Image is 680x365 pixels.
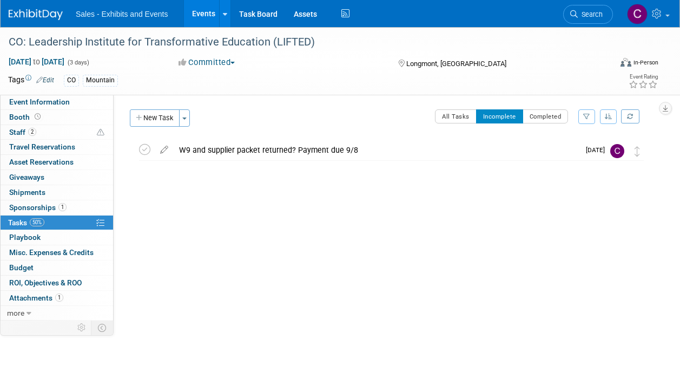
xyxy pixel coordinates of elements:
[9,142,75,151] span: Travel Reservations
[9,278,82,287] span: ROI, Objectives & ROO
[31,57,42,66] span: to
[627,4,648,24] img: Christine Lurz
[9,128,36,136] span: Staff
[1,155,113,170] a: Asset Reservations
[523,109,569,123] button: Completed
[155,145,174,155] a: edit
[9,173,44,181] span: Giveaways
[9,97,70,106] span: Event Information
[64,75,79,86] div: CO
[130,109,180,127] button: New Task
[9,294,63,302] span: Attachments
[564,56,658,73] div: Event Format
[30,218,44,226] span: 50%
[9,113,43,121] span: Booth
[91,321,114,335] td: Toggle Event Tabs
[175,57,239,68] button: Committed
[578,10,603,18] span: Search
[1,230,113,245] a: Playbook
[563,5,613,24] a: Search
[67,59,89,66] span: (3 days)
[55,294,63,302] span: 1
[83,75,118,86] div: Mountain
[36,76,54,84] a: Edit
[1,245,113,260] a: Misc. Expenses & Credits
[76,10,168,18] span: Sales - Exhibits and Events
[1,170,113,185] a: Giveaways
[8,57,65,67] span: [DATE] [DATE]
[435,109,477,123] button: All Tasks
[635,146,640,157] i: Move task
[1,200,113,215] a: Sponsorships1
[476,109,523,123] button: Incomplete
[5,32,603,52] div: CO: Leadership Institute for Transformative Education (LIFTED)
[1,276,113,290] a: ROI, Objectives & ROO
[1,306,113,321] a: more
[1,291,113,305] a: Attachments1
[9,203,67,212] span: Sponsorships
[610,144,624,158] img: Christine Lurz
[9,248,94,257] span: Misc. Expenses & Credits
[9,233,41,242] span: Playbook
[1,260,113,275] a: Budget
[97,128,104,138] span: Potential Scheduling Conflict -- at least one attendee is tagged in another overlapping event.
[406,60,506,68] span: Longmont, [GEOGRAPHIC_DATA]
[58,203,67,211] span: 1
[9,158,74,166] span: Asset Reservations
[32,113,43,121] span: Booth not reserved yet
[1,140,113,154] a: Travel Reservations
[174,141,579,159] div: W9 and supplier packet returned? Payment due 9/8
[1,125,113,140] a: Staff2
[8,218,44,227] span: Tasks
[1,110,113,125] a: Booth
[629,74,658,80] div: Event Rating
[621,109,639,123] a: Refresh
[1,216,113,230] a: Tasks50%
[9,9,63,20] img: ExhibitDay
[8,74,54,87] td: Tags
[7,309,24,317] span: more
[1,185,113,200] a: Shipments
[72,321,91,335] td: Personalize Event Tab Strip
[620,58,631,67] img: Format-Inperson.png
[1,95,113,109] a: Event Information
[586,146,610,154] span: [DATE]
[633,58,658,67] div: In-Person
[9,263,34,272] span: Budget
[28,128,36,136] span: 2
[9,188,45,197] span: Shipments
